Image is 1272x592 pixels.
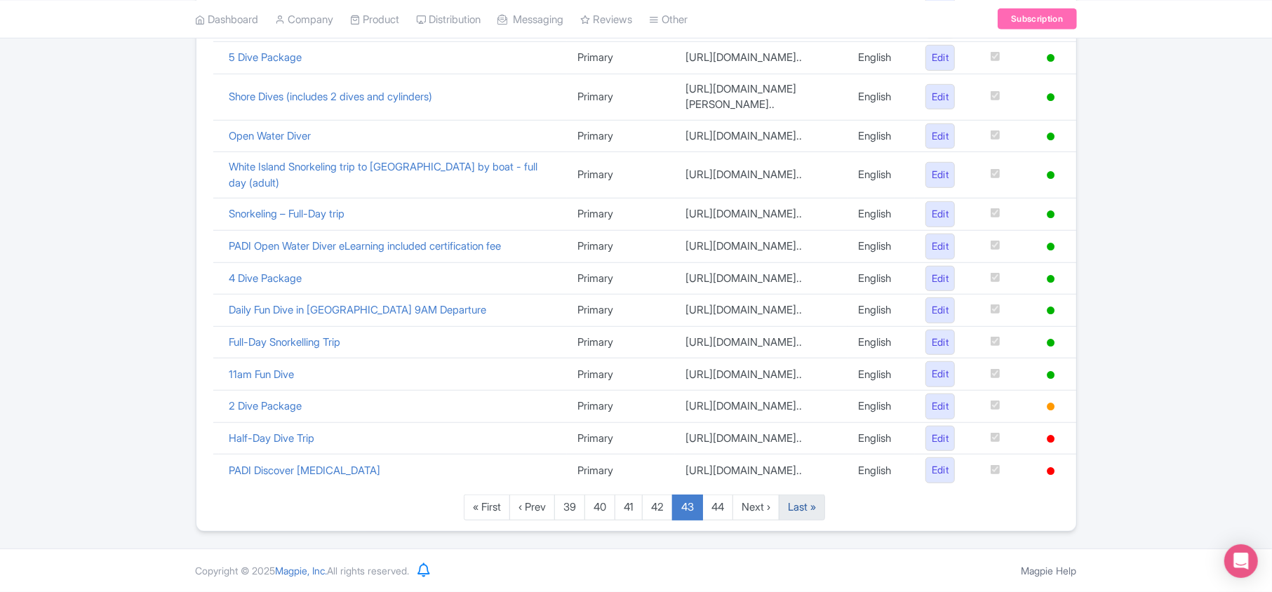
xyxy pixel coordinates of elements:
[925,330,956,356] a: Edit
[675,230,848,262] td: [URL][DOMAIN_NAME]..
[675,262,848,295] td: [URL][DOMAIN_NAME]..
[848,199,915,231] td: English
[925,201,956,227] a: Edit
[229,368,295,381] a: 11am Fun Dive
[848,422,915,455] td: English
[848,326,915,358] td: English
[567,326,675,358] td: Primary
[848,41,915,74] td: English
[567,295,675,327] td: Primary
[925,297,956,323] a: Edit
[229,303,487,316] a: Daily Fun Dive in [GEOGRAPHIC_DATA] 9AM Departure
[229,271,302,285] a: 4 Dive Package
[848,391,915,423] td: English
[675,455,848,486] td: [URL][DOMAIN_NAME]..
[998,8,1076,29] a: Subscription
[675,358,848,391] td: [URL][DOMAIN_NAME]..
[675,152,848,199] td: [URL][DOMAIN_NAME]..
[675,41,848,74] td: [URL][DOMAIN_NAME]..
[229,207,345,220] a: Snorkeling – Full-Day trip
[567,152,675,199] td: Primary
[187,563,418,578] div: Copyright © 2025 All rights reserved.
[509,495,555,520] a: ‹ Prev
[925,84,956,110] a: Edit
[584,495,615,520] a: 40
[732,495,779,520] a: Next ›
[925,162,956,188] a: Edit
[675,199,848,231] td: [URL][DOMAIN_NAME]..
[229,399,302,412] a: 2 Dive Package
[567,391,675,423] td: Primary
[464,495,510,520] a: « First
[567,120,675,152] td: Primary
[848,74,915,120] td: English
[675,74,848,120] td: [URL][DOMAIN_NAME][PERSON_NAME]..
[848,262,915,295] td: English
[1224,544,1258,578] div: Open Intercom Messenger
[567,199,675,231] td: Primary
[1022,565,1077,577] a: Magpie Help
[276,565,328,577] span: Magpie, Inc.
[642,495,673,520] a: 42
[779,495,825,520] a: Last »
[848,295,915,327] td: English
[675,326,848,358] td: [URL][DOMAIN_NAME]..
[675,120,848,152] td: [URL][DOMAIN_NAME]..
[925,266,956,292] a: Edit
[925,45,956,71] a: Edit
[567,230,675,262] td: Primary
[672,495,703,520] a: 43
[925,426,956,452] a: Edit
[848,152,915,199] td: English
[567,422,675,455] td: Primary
[229,90,433,103] a: Shore Dives (includes 2 dives and cylinders)
[615,495,643,520] a: 41
[567,41,675,74] td: Primary
[229,51,302,64] a: 5 Dive Package
[229,239,502,253] a: PADI Open Water Diver eLearning included certification fee
[848,120,915,152] td: English
[675,295,848,327] td: [URL][DOMAIN_NAME]..
[925,123,956,149] a: Edit
[848,230,915,262] td: English
[925,457,956,483] a: Edit
[675,391,848,423] td: [URL][DOMAIN_NAME]..
[554,495,585,520] a: 39
[567,74,675,120] td: Primary
[702,495,733,520] a: 44
[848,455,915,486] td: English
[567,262,675,295] td: Primary
[848,358,915,391] td: English
[925,393,956,419] a: Edit
[229,464,381,477] a: PADI Discover [MEDICAL_DATA]
[229,335,341,349] a: Full-Day Snorkelling Trip
[567,455,675,486] td: Primary
[925,234,956,260] a: Edit
[229,431,315,445] a: Half-Day Dive Trip
[675,422,848,455] td: [URL][DOMAIN_NAME]..
[567,358,675,391] td: Primary
[925,361,956,387] a: Edit
[229,129,312,142] a: Open Water Diver
[229,160,538,189] a: White Island Snorkeling trip to [GEOGRAPHIC_DATA] by boat - full day (adult)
